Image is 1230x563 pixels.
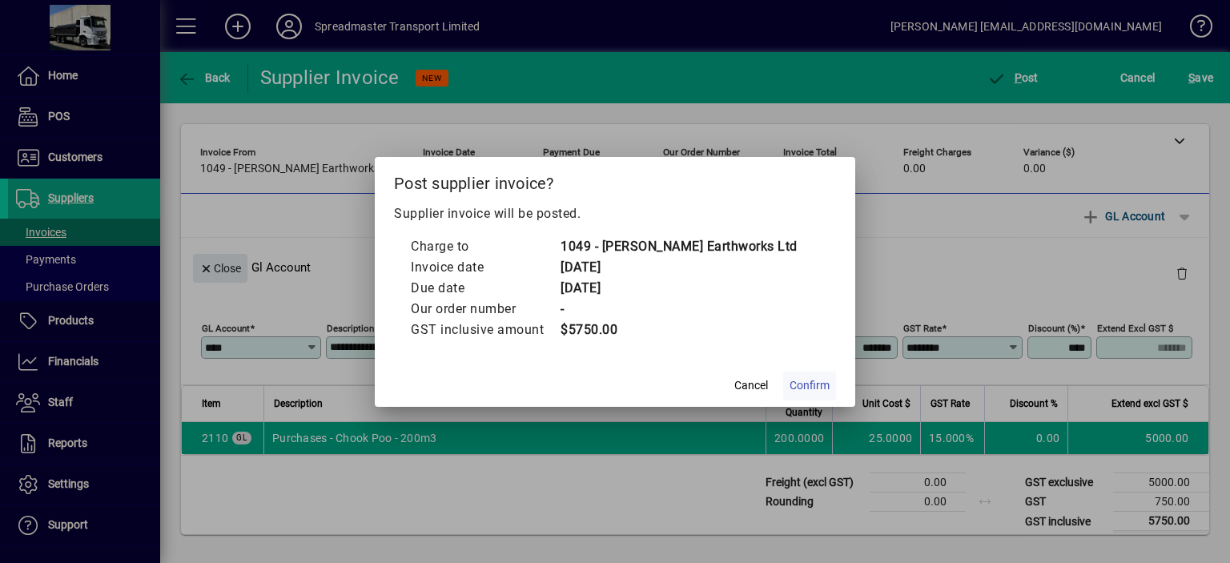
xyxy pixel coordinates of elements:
[410,299,560,320] td: Our order number
[560,299,798,320] td: -
[394,204,836,223] p: Supplier invoice will be posted.
[734,377,768,394] span: Cancel
[410,320,560,340] td: GST inclusive amount
[560,320,798,340] td: $5750.00
[560,236,798,257] td: 1049 - [PERSON_NAME] Earthworks Ltd
[410,257,560,278] td: Invoice date
[410,278,560,299] td: Due date
[726,372,777,400] button: Cancel
[560,278,798,299] td: [DATE]
[375,157,855,203] h2: Post supplier invoice?
[560,257,798,278] td: [DATE]
[783,372,836,400] button: Confirm
[790,377,830,394] span: Confirm
[410,236,560,257] td: Charge to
